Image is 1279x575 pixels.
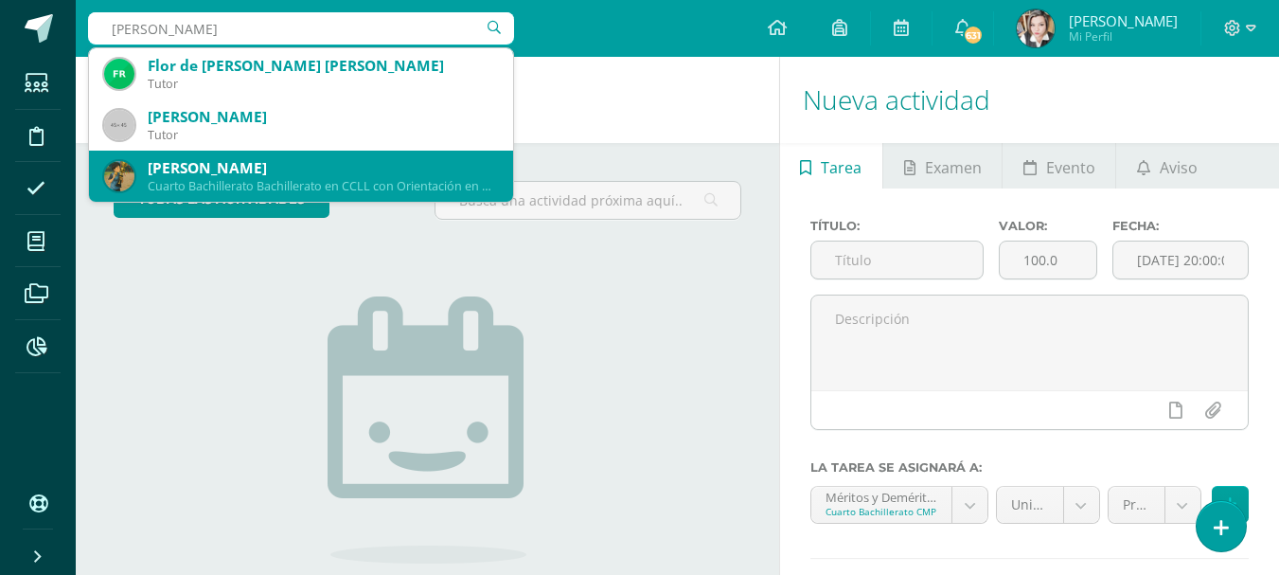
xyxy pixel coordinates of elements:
img: 45x45 [104,110,134,140]
img: no_activities.png [328,296,526,564]
span: 631 [963,25,984,45]
label: La tarea se asignará a: [810,460,1249,475]
div: [PERSON_NAME] [148,158,498,178]
input: Fecha de entrega [1113,242,1248,279]
input: Puntos máximos [1000,242,1096,279]
span: Aviso [1160,145,1198,190]
img: 9ec2ebe0c1c5d53f7f53882d691a9cca.png [104,59,134,89]
span: Unidad 4 [1011,487,1049,523]
a: Evento [1003,143,1115,189]
a: Tarea [780,143,882,189]
span: [PERSON_NAME] [1069,11,1178,30]
label: Valor: [999,219,1097,233]
a: Méritos y Deméritos 4to. Bach. en CCLL. "C" 'C'Cuarto Bachillerato CMP Bachillerato en CCLL con O... [811,487,987,523]
span: Evento [1046,145,1095,190]
span: Examen [925,145,982,190]
div: Cuarto Bachillerato Bachillerato en CCLL con Orientación en Diseño Gráfico 25DPR01 [148,178,498,194]
input: Busca una actividad próxima aquí... [435,182,739,219]
img: 39bd41ffd4b16333d29262ddc5455393.png [104,161,134,191]
input: Busca un usuario... [88,12,514,45]
input: Título [811,242,984,279]
h1: Nueva actividad [803,57,1256,143]
label: Fecha: [1112,219,1249,233]
span: Prueba Corta (0.0%) [1123,487,1150,523]
a: Aviso [1116,143,1217,189]
div: Tutor [148,127,498,143]
div: Tutor [148,76,498,92]
span: Mi Perfil [1069,28,1178,45]
div: Méritos y Deméritos 4to. Bach. en CCLL. "C" 'C' [826,487,937,505]
span: Tarea [821,145,862,190]
a: Prueba Corta (0.0%) [1109,487,1200,523]
img: fdcb2fbed13c59cbc26ffce57975ecf3.png [1017,9,1055,47]
div: Flor de [PERSON_NAME] [PERSON_NAME] [148,56,498,76]
a: Examen [883,143,1002,189]
a: Unidad 4 [997,487,1099,523]
div: [PERSON_NAME] [148,107,498,127]
div: Cuarto Bachillerato CMP Bachillerato en CCLL con Orientación en Computación [826,505,937,518]
label: Título: [810,219,985,233]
